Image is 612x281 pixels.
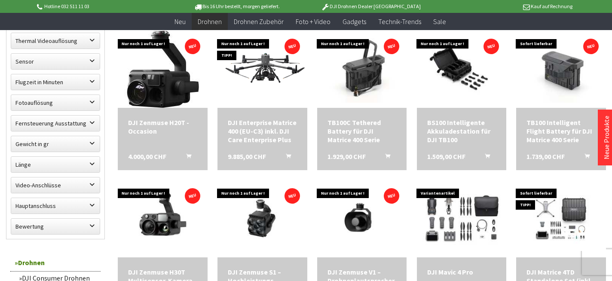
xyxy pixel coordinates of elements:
img: DJI Zenmuse V1 – Drohnenlautsprecher für professionelle Einsätze [317,185,407,252]
p: DJI Drohnen Dealer [GEOGRAPHIC_DATA] [304,1,438,12]
a: Neue Produkte [602,116,611,159]
div: TB100 Intelligent Flight Battery für DJI Matrice 400 Serie [526,118,596,144]
label: Hauptanschluss [11,198,100,214]
label: Flugzeit in Minuten [11,74,100,90]
img: DJI Matrice 4TD Standalone Set (inkl. 12 M DJI Care Enterprise Plus) [516,186,606,251]
div: TB100C Tethered Battery für DJI Matrice 400 Serie [327,118,397,144]
p: Kauf auf Rechnung [438,1,572,12]
span: 1.739,00 CHF [526,152,565,161]
span: Neu [174,17,186,26]
label: Sensor [11,54,100,69]
button: In den Warenkorb [375,152,395,163]
span: Drohnen [198,17,222,26]
a: Neu [168,13,192,31]
div: BS100 Intelligente Akkuladestation für DJI TB100 [427,118,496,144]
button: In den Warenkorb [275,152,296,163]
p: Bis 16 Uhr bestellt, morgen geliefert. [169,1,303,12]
span: 1.929,00 CHF [327,152,366,161]
img: DJI Zenmuse H20T - Occasion [124,31,202,108]
a: Gadgets [337,13,372,31]
label: Thermal Videoauflösung [11,33,100,49]
a: Drohnen [10,254,101,272]
div: DJI Enterprise Matrice 400 (EU-C3) inkl. DJI Care Enterprise Plus [228,118,297,144]
label: Fernsteuerung Ausstattung [11,116,100,131]
span: Gadgets [343,17,366,26]
a: TB100 Intelligent Flight Battery für DJI Matrice 400 Serie 1.739,00 CHF In den Warenkorb [526,118,596,144]
img: DJI Zenmuse H30T Multisensor-Kamera inkl. Transportkoffer für Matrice 300/350 RTK [118,185,208,252]
a: Foto + Video [290,13,337,31]
div: DJI Zenmuse H20T - Occasion [128,118,197,135]
img: DJI Mavic 4 Pro [417,185,507,252]
span: Technik-Trends [378,17,421,26]
p: Hotline 032 511 11 03 [35,1,169,12]
img: TB100C Tethered Battery für DJI Matrice 400 Serie [317,35,407,103]
span: Sale [433,17,446,26]
a: Sale [427,13,452,31]
span: 1.509,00 CHF [427,152,465,161]
img: DJI Enterprise Matrice 400 (EU-C3) inkl. DJI Care Enterprise Plus [217,44,307,94]
span: 4.000,00 CHF [128,152,166,161]
img: TB100 Intelligent Flight Battery für DJI Matrice 400 Serie [516,35,606,103]
label: Bewertung [11,219,100,234]
label: Video-Anschlüsse [11,177,100,193]
a: DJI Mavic 4 Pro 2.099,00 CHF [427,268,496,276]
img: DJI Zenmuse S1 – Hochleistungs-Spotlight für Drohneneinsätze bei Nacht [217,185,307,252]
div: DJI Mavic 4 Pro [427,268,496,276]
span: Drohnen Zubehör [234,17,284,26]
a: Technik-Trends [372,13,427,31]
a: Drohnen Zubehör [228,13,290,31]
img: BS100 Intelligente Akkuladestation für DJI TB100 [417,35,507,103]
button: In den Warenkorb [176,152,196,163]
label: Länge [11,157,100,172]
label: Gewicht in gr [11,136,100,152]
a: TB100C Tethered Battery für DJI Matrice 400 Serie 1.929,00 CHF In den Warenkorb [327,118,397,144]
label: Fotoauflösung [11,95,100,110]
a: DJI Zenmuse H20T - Occasion 4.000,00 CHF In den Warenkorb [128,118,197,135]
a: Drohnen [192,13,228,31]
button: In den Warenkorb [474,152,495,163]
span: 9.885,00 CHF [228,152,266,161]
a: BS100 Intelligente Akkuladestation für DJI TB100 1.509,00 CHF In den Warenkorb [427,118,496,144]
a: DJI Enterprise Matrice 400 (EU-C3) inkl. DJI Care Enterprise Plus 9.885,00 CHF In den Warenkorb [228,118,297,144]
button: In den Warenkorb [574,152,595,163]
span: Foto + Video [296,17,330,26]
